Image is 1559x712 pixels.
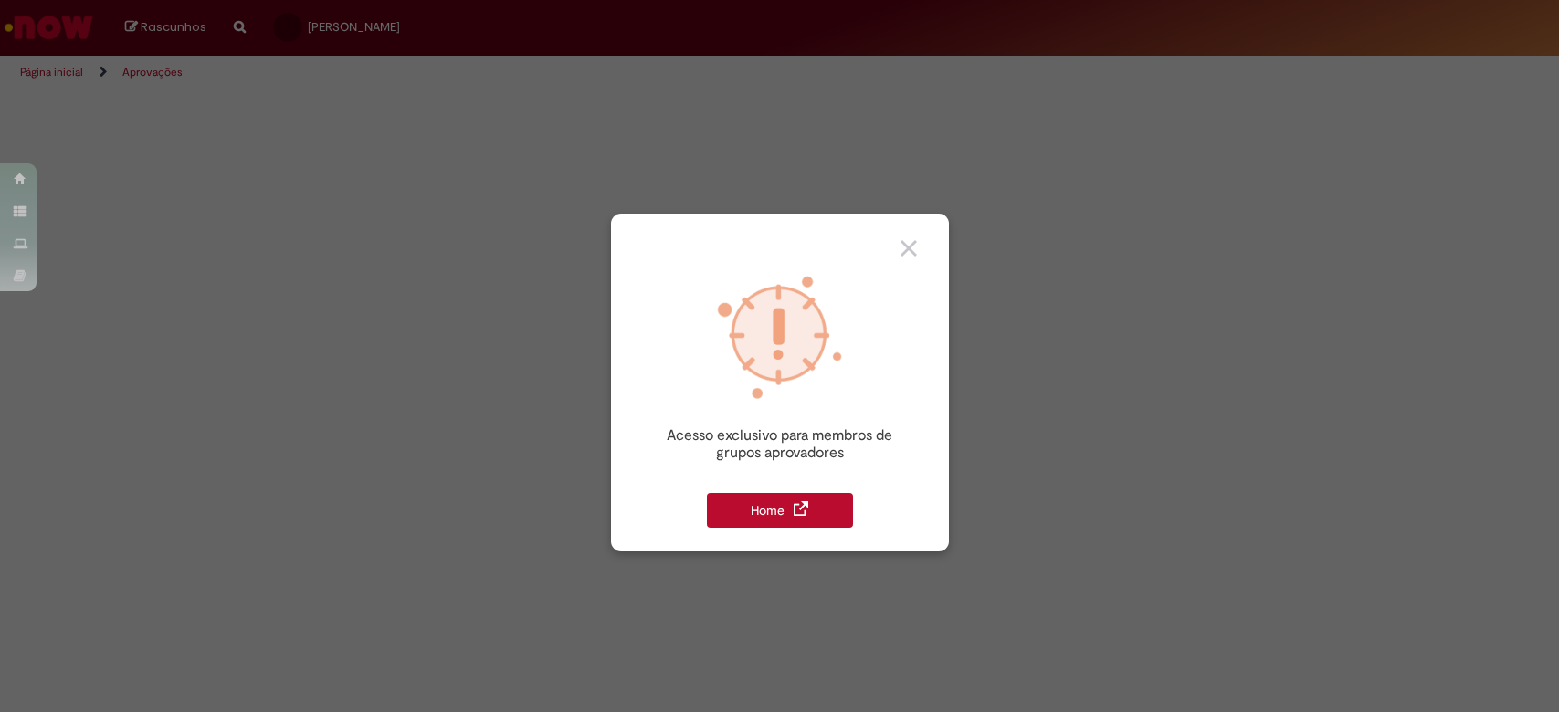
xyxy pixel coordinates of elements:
[707,483,853,528] a: Home
[794,501,808,516] img: redirect_link.png
[711,268,848,406] img: clock-warning.png
[657,427,903,462] div: Acesso exclusivo para membros de grupos aprovadores
[901,240,917,257] img: close_button_grey.png
[707,493,853,528] div: Home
